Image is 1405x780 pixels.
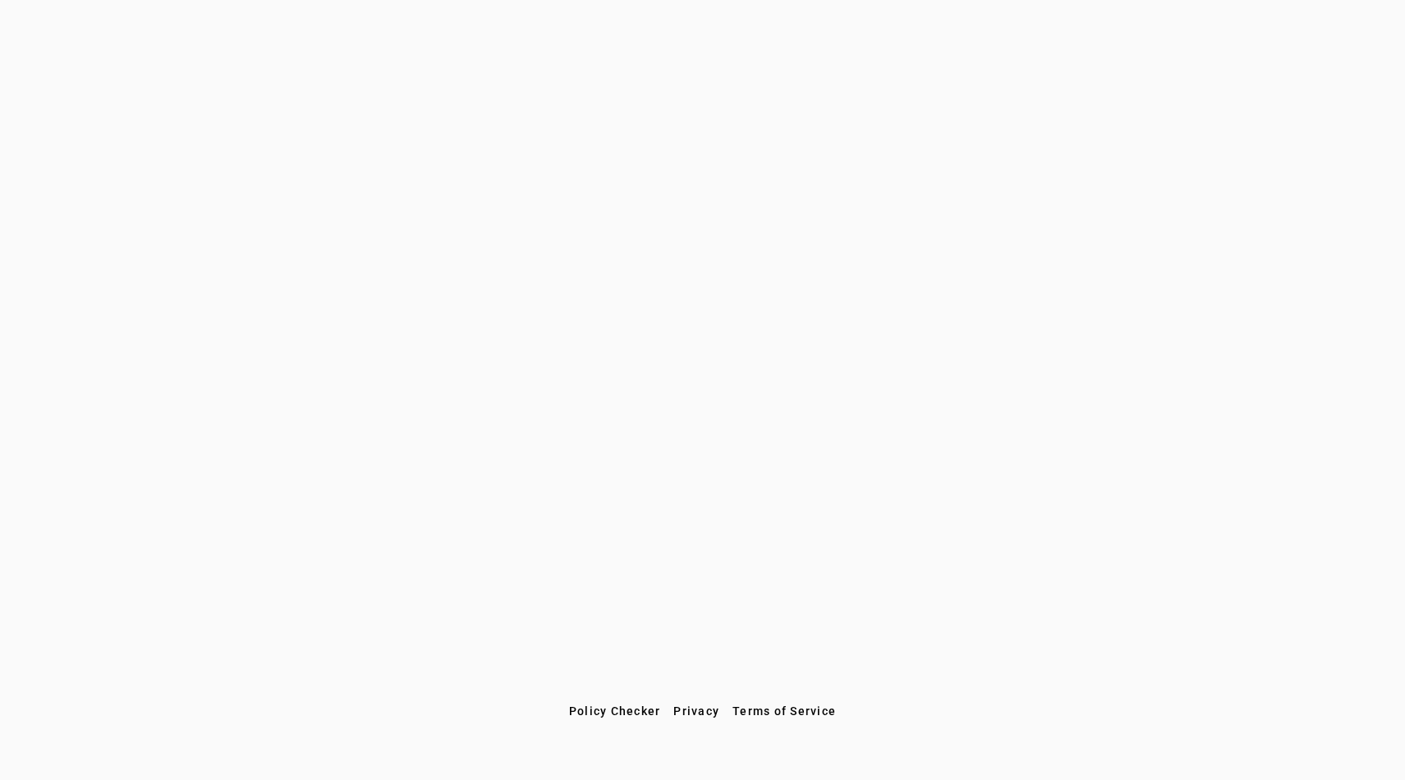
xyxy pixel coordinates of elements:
span: Privacy [673,704,719,718]
button: Terms of Service [726,696,843,726]
button: Privacy [667,696,726,726]
span: Terms of Service [732,704,836,718]
span: Policy Checker [569,704,661,718]
button: Policy Checker [562,696,668,726]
